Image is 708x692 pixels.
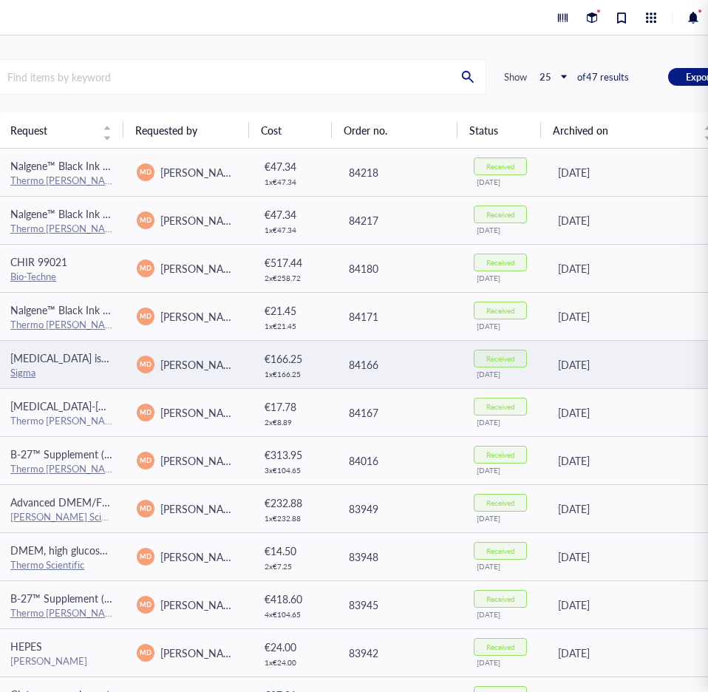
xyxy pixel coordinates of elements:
[336,292,462,340] td: 84171
[486,594,515,603] div: Received
[349,260,450,277] div: 84180
[265,398,324,415] div: € 17.78
[336,628,462,676] td: 83942
[477,322,534,330] div: [DATE]
[265,322,324,330] div: 1 x € 21.45
[265,562,324,571] div: 2 x € 7.25
[477,562,534,571] div: [DATE]
[160,165,242,180] span: [PERSON_NAME]
[10,173,163,187] a: Thermo [PERSON_NAME] scientific
[486,642,515,651] div: Received
[486,162,515,171] div: Received
[349,645,450,661] div: 83942
[265,302,324,319] div: € 21.45
[265,591,324,607] div: € 418.60
[486,354,515,363] div: Received
[336,532,462,580] td: 83948
[504,70,527,84] div: Show
[160,645,242,660] span: [PERSON_NAME]
[160,405,242,420] span: [PERSON_NAME]
[160,213,242,228] span: [PERSON_NAME]
[265,350,324,367] div: € 166.25
[10,605,163,620] a: Thermo [PERSON_NAME] Scientific
[10,317,163,331] a: Thermo [PERSON_NAME] scientific
[477,418,534,427] div: [DATE]
[10,447,180,461] span: B-27™ Supplement (50X), serum free
[477,466,534,475] div: [DATE]
[160,309,242,324] span: [PERSON_NAME]
[349,404,450,421] div: 84167
[349,452,450,469] div: 84016
[349,164,450,180] div: 84218
[10,350,231,365] span: [MEDICAL_DATA] isothiocyanate–dextran (FITC)
[10,495,146,509] span: Advanced DMEM/F-12 (pink)
[349,212,450,228] div: 84217
[477,610,534,619] div: [DATE]
[10,302,159,317] span: Nalgene™ Black Ink Lab Markers
[265,639,324,655] div: € 24.00
[265,610,324,619] div: 4 x € 104.65
[10,206,159,221] span: Nalgene™ Black Ink Lab Markers
[140,455,151,466] span: MD
[577,70,629,84] div: of 47 results
[265,658,324,667] div: 1 x € 24.00
[349,549,450,565] div: 83948
[10,543,133,557] span: DMEM, high glucose (blue)
[349,501,450,517] div: 83949
[10,557,84,571] a: Thermo Scientific
[140,600,151,610] span: MD
[265,495,324,511] div: € 232.88
[332,112,457,148] th: Order no.
[10,122,94,138] span: Request
[265,158,324,174] div: € 47.34
[265,514,324,523] div: 1 x € 232.88
[349,356,450,373] div: 84166
[336,244,462,292] td: 84180
[10,269,56,283] a: Bio-Techne
[10,365,35,379] a: Sigma
[539,69,551,84] b: 25
[10,158,197,173] span: Nalgene™ Black Ink Lab Markers fine line
[140,167,151,177] span: MD
[265,543,324,559] div: € 14.50
[160,549,242,564] span: [PERSON_NAME]
[140,552,151,562] span: MD
[265,254,324,271] div: € 517.44
[140,359,151,370] span: MD
[140,263,151,274] span: MD
[10,654,113,668] div: [PERSON_NAME]
[336,436,462,484] td: 84016
[123,112,248,148] th: Requested by
[10,254,67,269] span: CHIR 99021
[140,407,151,418] span: MD
[160,597,242,612] span: [PERSON_NAME]
[477,274,534,282] div: [DATE]
[477,225,534,234] div: [DATE]
[160,501,242,516] span: [PERSON_NAME]
[336,580,462,628] td: 83945
[477,658,534,667] div: [DATE]
[486,546,515,555] div: Received
[477,514,534,523] div: [DATE]
[336,484,462,532] td: 83949
[477,370,534,379] div: [DATE]
[140,311,151,322] span: MD
[265,274,324,282] div: 2 x € 258.72
[553,122,695,138] span: Archived on
[265,466,324,475] div: 3 x € 104.65
[265,177,324,186] div: 1 x € 47.34
[486,210,515,219] div: Received
[486,450,515,459] div: Received
[10,639,42,654] span: HEPES
[10,591,180,605] span: B-27™ Supplement (50X), serum free
[140,648,151,658] span: MD
[249,112,333,148] th: Cost
[140,215,151,225] span: MD
[265,447,324,463] div: € 313.95
[160,453,242,468] span: [PERSON_NAME]
[336,196,462,244] td: 84217
[10,509,128,523] a: [PERSON_NAME] Scientific
[265,370,324,379] div: 1 x € 166.25
[486,402,515,411] div: Received
[486,258,515,267] div: Received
